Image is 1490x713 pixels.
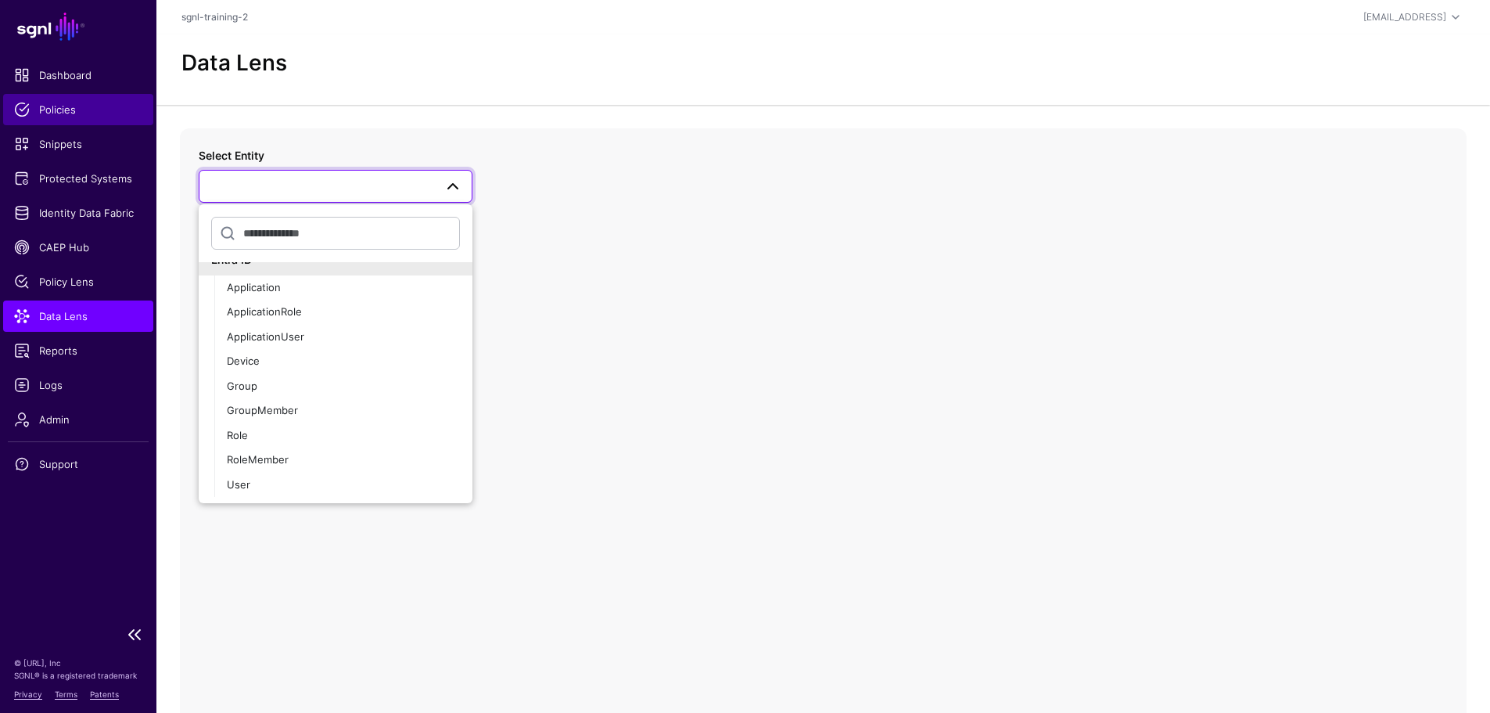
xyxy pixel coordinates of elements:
[3,197,153,229] a: Identity Data Fabric
[9,9,147,44] a: SGNL
[227,281,281,293] span: Application
[3,163,153,194] a: Protected Systems
[14,412,142,427] span: Admin
[14,669,142,682] p: SGNL® is a registered trademark
[3,94,153,125] a: Policies
[14,67,142,83] span: Dashboard
[214,300,472,325] button: ApplicationRole
[214,398,472,423] button: GroupMember
[227,478,250,491] span: User
[14,377,142,393] span: Logs
[181,11,248,23] a: sgnl-training-2
[214,325,472,350] button: ApplicationUser
[14,690,42,699] a: Privacy
[14,171,142,186] span: Protected Systems
[14,239,142,255] span: CAEP Hub
[214,423,472,448] button: Role
[214,349,472,374] button: Device
[3,301,153,332] a: Data Lens
[14,308,142,324] span: Data Lens
[3,128,153,160] a: Snippets
[14,205,142,221] span: Identity Data Fabric
[3,369,153,401] a: Logs
[227,380,257,392] span: Group
[14,274,142,290] span: Policy Lens
[214,448,472,473] button: RoleMember
[14,102,142,117] span: Policies
[227,453,289,466] span: RoleMember
[227,355,260,367] span: Device
[90,690,119,699] a: Patents
[3,232,153,263] a: CAEP Hub
[214,374,472,399] button: Group
[227,429,248,441] span: Role
[14,456,142,472] span: Support
[227,305,302,318] span: ApplicationRole
[181,50,287,77] h2: Data Lens
[1363,10,1446,24] div: [EMAIL_ADDRESS]
[3,59,153,91] a: Dashboard
[214,473,472,498] button: User
[199,147,264,164] label: Select Entity
[214,275,472,301] button: Application
[227,404,298,416] span: GroupMember
[55,690,77,699] a: Terms
[3,335,153,366] a: Reports
[14,343,142,358] span: Reports
[3,266,153,297] a: Policy Lens
[14,136,142,152] span: Snippets
[227,330,304,343] span: ApplicationUser
[14,657,142,669] p: © [URL], Inc
[3,404,153,435] a: Admin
